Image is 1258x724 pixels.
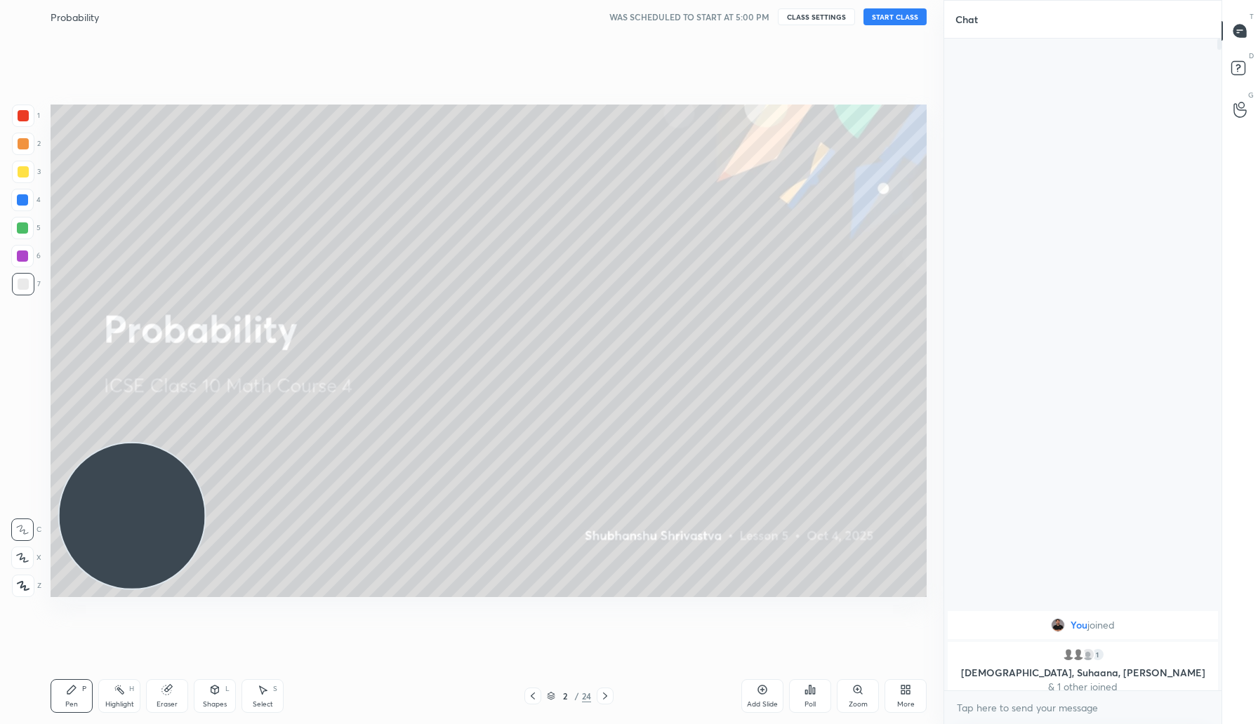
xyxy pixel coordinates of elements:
[1081,648,1095,662] img: 860239e22ae946fc98acd3800b68396d.jpg
[849,701,868,708] div: Zoom
[582,690,591,702] div: 24
[12,161,41,183] div: 3
[1249,51,1254,61] p: D
[805,701,816,708] div: Poll
[1250,11,1254,22] p: T
[956,667,1210,678] p: [DEMOGRAPHIC_DATA], Suhaana, [PERSON_NAME]
[273,685,277,692] div: S
[11,518,41,541] div: C
[1087,619,1115,631] span: joined
[11,245,41,267] div: 6
[12,273,41,295] div: 7
[1071,619,1087,631] span: You
[51,11,99,24] h4: Probability
[1091,648,1105,662] div: 1
[11,189,41,211] div: 4
[1071,648,1085,662] img: default.png
[82,685,86,692] div: P
[105,701,134,708] div: Highlight
[747,701,778,708] div: Add Slide
[558,692,572,700] div: 2
[12,133,41,155] div: 2
[12,575,41,597] div: Z
[253,701,273,708] div: Select
[944,1,989,38] p: Chat
[897,701,915,708] div: More
[129,685,134,692] div: H
[157,701,178,708] div: Eraser
[1061,648,1075,662] img: default.png
[203,701,227,708] div: Shapes
[1051,618,1065,632] img: 02b4e4f6dfcb4a6084ec0b6374a8bd29.jpg
[12,105,40,127] div: 1
[863,8,927,25] button: START CLASS
[1248,90,1254,100] p: G
[609,11,769,23] h5: WAS SCHEDULED TO START AT 5:00 PM
[575,692,579,700] div: /
[778,8,855,25] button: CLASS SETTINGS
[11,217,41,239] div: 5
[944,608,1221,690] div: grid
[65,701,78,708] div: Pen
[225,685,230,692] div: L
[11,547,41,569] div: X
[956,681,1210,692] p: & 1 other joined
